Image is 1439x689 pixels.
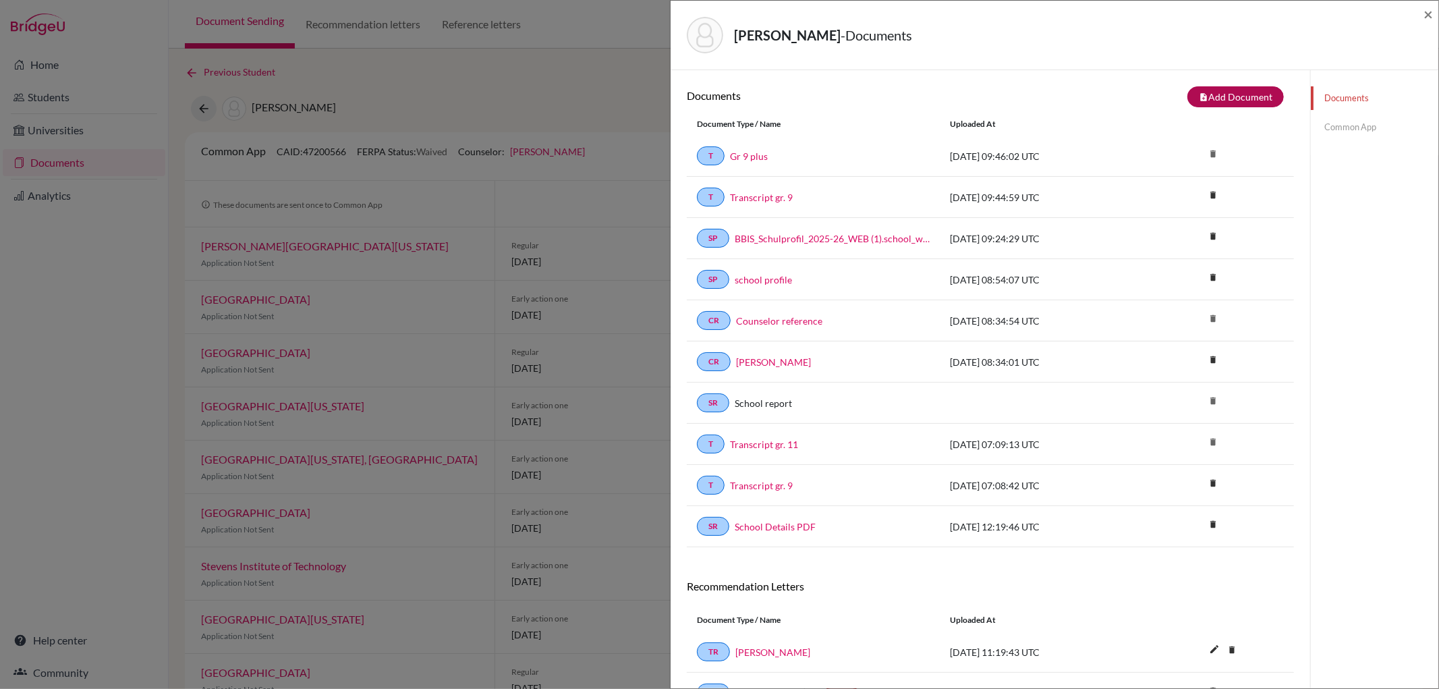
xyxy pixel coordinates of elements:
a: [PERSON_NAME] [735,645,810,659]
div: [DATE] 09:46:02 UTC [940,149,1142,163]
div: [DATE] 07:08:42 UTC [940,478,1142,493]
a: delete [1203,516,1223,534]
div: Uploaded at [940,614,1142,626]
i: delete [1203,226,1223,246]
a: Documents [1311,86,1438,110]
a: delete [1222,642,1242,660]
i: edit [1204,638,1225,660]
a: TR [697,642,730,661]
div: Document Type / Name [687,614,940,626]
span: [DATE] 11:19:43 UTC [950,646,1040,658]
h6: Documents [687,89,990,102]
a: CR [697,352,731,371]
a: Transcript gr. 9 [730,478,793,493]
a: delete [1203,475,1223,493]
div: [DATE] 09:44:59 UTC [940,190,1142,204]
a: T [697,435,725,453]
a: T [697,146,725,165]
h6: Recommendation Letters [687,580,1294,592]
a: Counselor reference [736,314,822,328]
a: Gr 9 plus [730,149,768,163]
i: delete [1222,640,1242,660]
div: [DATE] 09:24:29 UTC [940,231,1142,246]
div: [DATE] 08:34:54 UTC [940,314,1142,328]
a: SP [697,270,729,289]
div: [DATE] 08:34:01 UTC [940,355,1142,369]
div: [DATE] 12:19:46 UTC [940,520,1142,534]
i: delete [1203,432,1223,452]
a: BBIS_Schulprofil_2025-26_WEB (1).school_wide [735,231,930,246]
i: delete [1203,473,1223,493]
button: edit [1203,640,1226,661]
button: Close [1423,6,1433,22]
div: Document Type / Name [687,118,940,130]
i: delete [1203,350,1223,370]
div: Uploaded at [940,118,1142,130]
a: [PERSON_NAME] [736,355,811,369]
i: delete [1203,391,1223,411]
a: delete [1203,352,1223,370]
a: Transcript gr. 11 [730,437,798,451]
a: school profile [735,273,792,287]
a: School report [735,396,792,410]
i: delete [1203,514,1223,534]
i: delete [1203,185,1223,205]
i: delete [1203,144,1223,164]
a: CR [697,311,731,330]
a: SR [697,517,729,536]
a: delete [1203,228,1223,246]
i: delete [1203,267,1223,287]
a: Transcript gr. 9 [730,190,793,204]
a: delete [1203,269,1223,287]
a: delete [1203,187,1223,205]
a: Common App [1311,115,1438,139]
div: [DATE] 07:09:13 UTC [940,437,1142,451]
span: × [1423,4,1433,24]
strong: [PERSON_NAME] [734,27,841,43]
a: School Details PDF [735,520,816,534]
a: T [697,476,725,495]
button: note_addAdd Document [1187,86,1284,107]
i: note_add [1199,92,1208,102]
a: SR [697,393,729,412]
i: delete [1203,308,1223,329]
span: - Documents [841,27,912,43]
a: SP [697,229,729,248]
a: T [697,188,725,206]
div: [DATE] 08:54:07 UTC [940,273,1142,287]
